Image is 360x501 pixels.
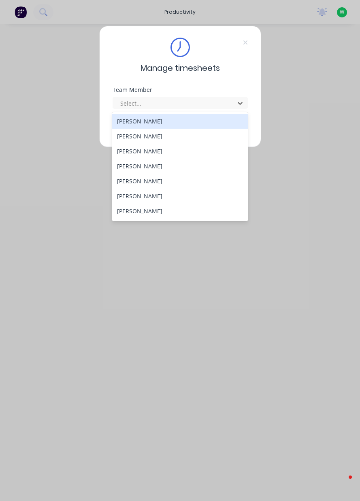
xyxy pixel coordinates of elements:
[112,159,248,174] div: [PERSON_NAME]
[112,129,248,144] div: [PERSON_NAME]
[112,219,248,234] div: [PERSON_NAME]
[112,204,248,219] div: [PERSON_NAME]
[113,87,248,93] div: Team Member
[112,174,248,189] div: [PERSON_NAME]
[141,62,220,74] span: Manage timesheets
[112,114,248,129] div: [PERSON_NAME]
[332,473,352,493] iframe: Intercom live chat
[112,144,248,159] div: [PERSON_NAME]
[112,189,248,204] div: [PERSON_NAME]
